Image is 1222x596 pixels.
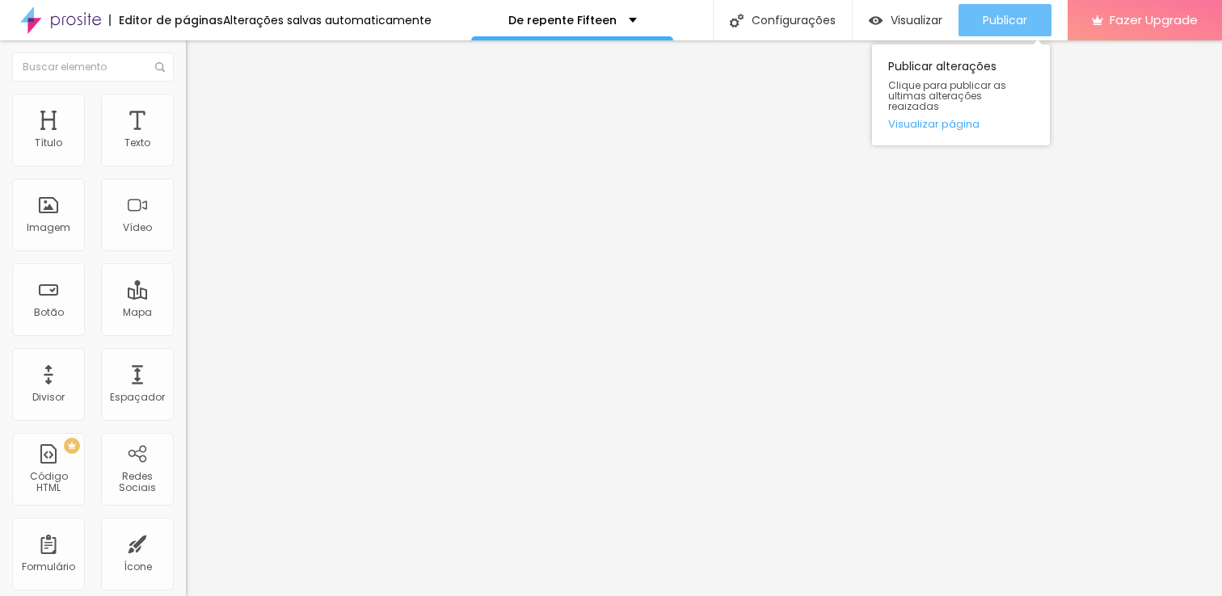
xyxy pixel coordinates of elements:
[1110,13,1198,27] span: Fazer Upgrade
[105,471,169,494] div: Redes Sociais
[223,15,432,26] div: Alterações salvas automaticamente
[110,392,165,403] div: Espaçador
[869,14,883,27] img: view-1.svg
[508,15,617,26] p: De repente Fifteen
[124,137,150,149] div: Texto
[959,4,1051,36] button: Publicar
[155,62,165,72] img: Icone
[34,307,64,318] div: Botão
[888,80,1034,112] span: Clique para publicar as ultimas alterações reaizadas
[32,392,65,403] div: Divisor
[730,14,744,27] img: Icone
[888,119,1034,129] a: Visualizar página
[891,14,942,27] span: Visualizar
[12,52,174,82] input: Buscar elemento
[853,4,959,36] button: Visualizar
[123,307,152,318] div: Mapa
[186,40,1222,596] iframe: Editor
[124,561,152,573] div: Ícone
[109,15,223,26] div: Editor de páginas
[872,44,1050,145] div: Publicar alterações
[22,561,75,573] div: Formulário
[983,14,1027,27] span: Publicar
[35,137,62,149] div: Título
[27,222,70,233] div: Imagem
[123,222,152,233] div: Vídeo
[16,471,80,494] div: Código HTML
